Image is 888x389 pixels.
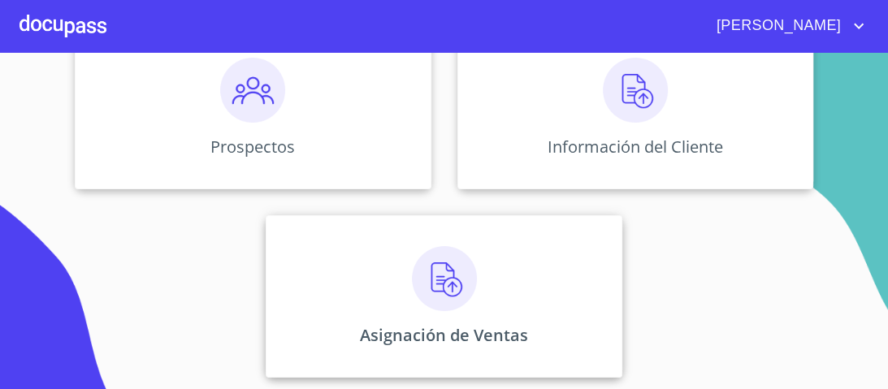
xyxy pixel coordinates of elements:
p: Asignación de Ventas [360,324,528,346]
span: [PERSON_NAME] [704,13,849,39]
img: prospectos.png [220,58,285,123]
p: Información del Cliente [548,136,723,158]
img: carga.png [412,246,477,311]
p: Prospectos [210,136,295,158]
button: account of current user [704,13,869,39]
img: carga.png [603,58,668,123]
